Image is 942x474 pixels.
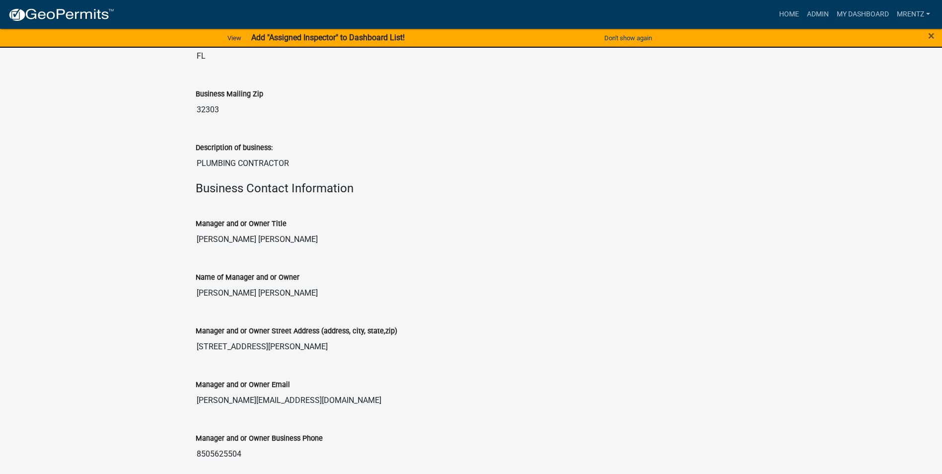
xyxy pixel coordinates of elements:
[196,145,273,152] label: Description of business:
[928,30,935,42] button: Close
[196,221,287,228] label: Manager and or Owner Title
[196,274,299,281] label: Name of Manager and or Owner
[196,91,263,98] label: Business Mailing Zip
[196,382,290,389] label: Manager and or Owner Email
[251,33,405,42] strong: Add "Assigned Inspector" to Dashboard List!
[833,5,893,24] a: My Dashboard
[196,181,747,196] h4: Business Contact Information
[775,5,803,24] a: Home
[223,30,245,46] a: View
[600,30,656,46] button: Don't show again
[196,328,397,335] label: Manager and or Owner Street Address (address, city, state,zip)
[803,5,833,24] a: Admin
[928,29,935,43] span: ×
[196,435,323,442] label: Manager and or Owner Business Phone
[893,5,934,24] a: Mrentz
